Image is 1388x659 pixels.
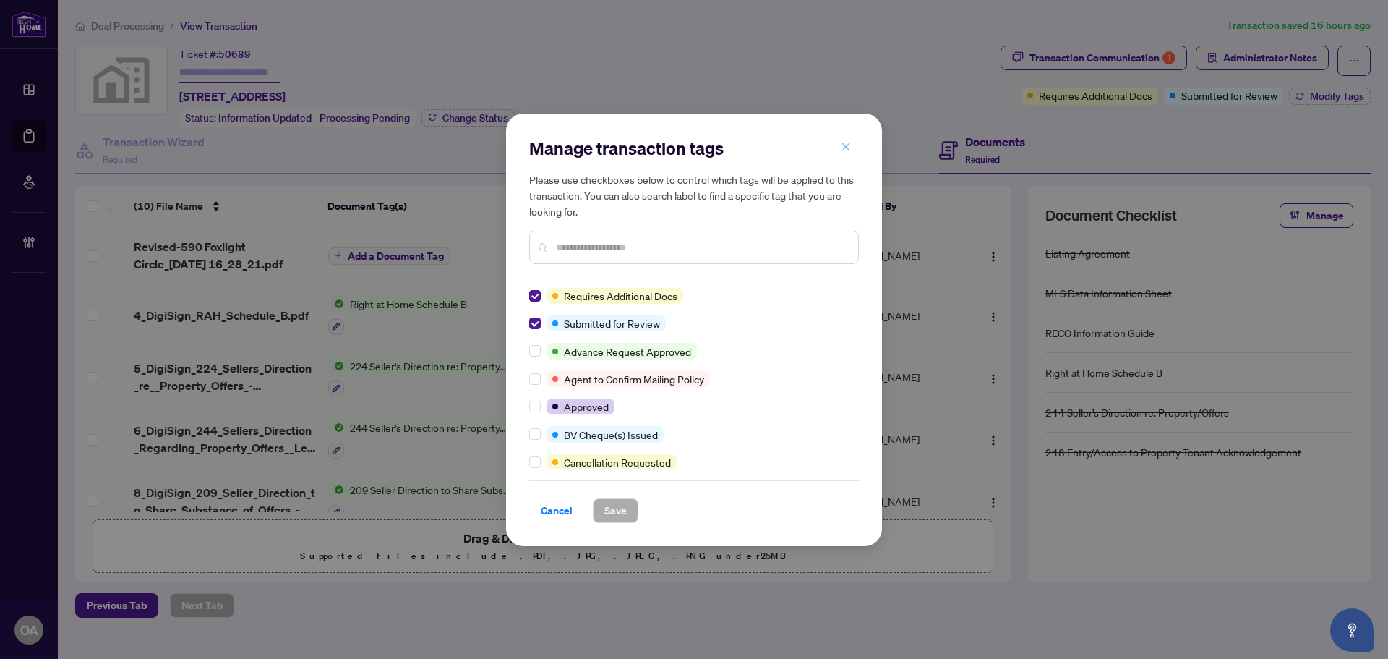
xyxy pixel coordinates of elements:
span: Submitted for Review [564,315,660,331]
span: close [841,142,851,152]
button: Cancel [529,498,584,523]
span: Cancel [541,499,573,522]
span: Requires Additional Docs [564,288,677,304]
button: Open asap [1330,608,1374,652]
button: Save [593,498,638,523]
h5: Please use checkboxes below to control which tags will be applied to this transaction. You can al... [529,171,859,219]
h2: Manage transaction tags [529,137,859,160]
span: BV Cheque(s) Issued [564,427,658,443]
span: Agent to Confirm Mailing Policy [564,371,704,387]
span: Cancellation Requested [564,454,671,470]
span: Advance Request Approved [564,344,691,360]
span: Approved [564,399,609,414]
